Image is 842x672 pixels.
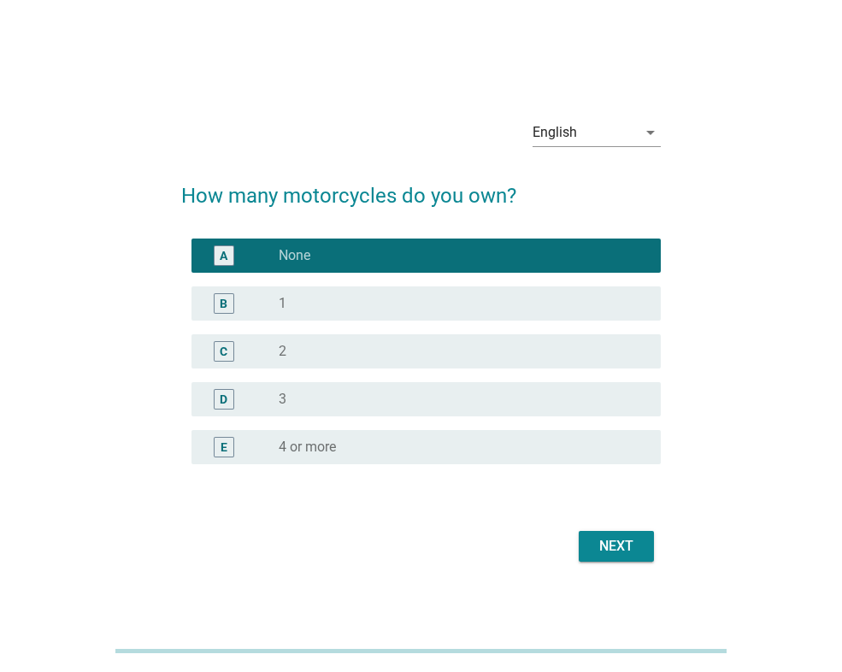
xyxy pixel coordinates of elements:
h2: How many motorcycles do you own? [181,163,661,211]
label: None [279,247,310,264]
div: E [221,439,227,457]
button: Next [579,531,654,562]
label: 1 [279,295,286,312]
label: 3 [279,391,286,408]
div: A [220,247,227,265]
label: 4 or more [279,439,336,456]
div: English [533,125,577,140]
div: D [220,391,227,409]
div: Next [592,536,640,557]
label: 2 [279,343,286,360]
i: arrow_drop_down [640,122,661,143]
div: B [220,295,227,313]
div: C [220,343,227,361]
